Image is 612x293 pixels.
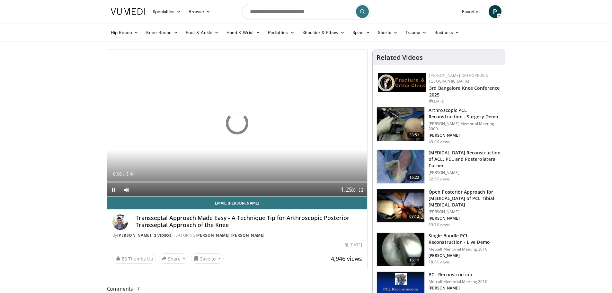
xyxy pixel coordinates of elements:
a: [PERSON_NAME] Orthopedics [GEOGRAPHIC_DATA] [429,73,488,84]
p: 19.7K views [429,222,450,227]
a: Browse [185,5,214,18]
span: 07:12 [407,213,422,220]
div: [DATE] [429,98,500,104]
img: e9f6b273-e945-4392-879d-473edd67745f.150x105_q85_crop-smart_upscale.jpg [377,189,424,223]
span: 86 [122,256,127,262]
h3: PCL Reconstruction [429,271,487,278]
p: [PERSON_NAME] [429,286,487,291]
a: Foot & Ankle [182,26,223,39]
h3: Open Posterior Approach for [MEDICAL_DATA] of PCL Tibial [MEDICAL_DATA] [429,189,501,208]
a: Favorites [458,5,485,18]
img: 672811_3.png.150x105_q85_crop-smart_upscale.jpg [377,107,424,141]
button: Playback Rate [341,183,354,196]
img: wick_3.png.150x105_q85_crop-smart_upscale.jpg [377,233,424,266]
a: Specialties [149,5,185,18]
button: Pause [107,183,120,196]
span: 0:00 [113,171,122,177]
video-js: Video Player [107,50,368,197]
p: [PERSON_NAME] [429,133,501,138]
p: 18.8K views [429,260,450,265]
p: Metcalf Memorial Meeting 2010 [429,247,501,252]
img: 1ab50d05-db0e-42c7-b700-94c6e0976be2.jpeg.150x105_q85_autocrop_double_scale_upscale_version-0.2.jpg [378,73,426,92]
a: [PERSON_NAME] [231,233,265,238]
a: 16:11 Single Bundle PCL Reconstruction - Live Demo Metcalf Memorial Meeting 2010 [PERSON_NAME] 18... [377,233,501,267]
a: 3 Videos [152,233,173,238]
a: Pediatrics [264,26,298,39]
a: 33:51 Arthroscopic PCL Reconstruction - Surgery Demo [PERSON_NAME] Memorial Meeting 2009 [PERSON_... [377,107,501,144]
p: [PERSON_NAME] [429,253,501,258]
a: 16:22 [MEDICAL_DATA] Reconstruction of ACL, PCL and Posterolateral Corner [PERSON_NAME] 32.9K views [377,150,501,184]
span: 3:44 [126,171,135,177]
a: Sports [374,26,402,39]
p: 43.0K views [429,139,450,144]
button: Mute [120,183,133,196]
a: Hip Recon [107,26,143,39]
h3: Single Bundle PCL Reconstruction - Live Demo [429,233,501,245]
a: Business [430,26,463,39]
a: Hand & Wrist [223,26,264,39]
img: Avatar [112,215,128,230]
button: Share [159,253,189,264]
a: P [489,5,501,18]
p: Metcalf Memorial Meeting 2010 [429,279,487,284]
span: 33:51 [407,132,422,138]
span: 4,946 views [331,255,362,262]
a: Spine [349,26,374,39]
a: 07:12 Open Posterior Approach for [MEDICAL_DATA] of PCL Tibial [MEDICAL_DATA] [PERSON_NAME] [PERS... [377,189,501,227]
button: Fullscreen [354,183,367,196]
a: Shoulder & Elbow [298,26,349,39]
p: [PERSON_NAME] [429,216,501,221]
span: Comments 7 [107,285,368,293]
p: [PERSON_NAME] [429,170,501,175]
a: Email [PERSON_NAME] [107,197,368,209]
div: [DATE] [345,242,362,248]
p: [PERSON_NAME] Memorial Meeting 2009 [429,121,501,132]
div: By FEATURING , [112,233,362,238]
span: 16:22 [407,174,422,181]
h3: [MEDICAL_DATA] Reconstruction of ACL, PCL and Posterolateral Corner [429,150,501,169]
span: 16:11 [407,257,422,263]
p: [PERSON_NAME] [429,209,501,215]
h4: Transseptal Approach Made Easy - A Technique Tip for Arthroscopic Posterior Transseptal Approach ... [136,215,362,228]
img: Stone_ACL_PCL_FL8_Widescreen_640x360_100007535_3.jpg.150x105_q85_crop-smart_upscale.jpg [377,150,424,183]
h4: Related Videos [377,54,423,61]
button: Save to [191,253,224,264]
a: [PERSON_NAME] [117,233,151,238]
h3: Arthroscopic PCL Reconstruction - Surgery Demo [429,107,501,120]
p: 32.9K views [429,177,450,182]
input: Search topics, interventions [242,4,370,19]
img: VuMedi Logo [111,8,145,15]
a: 86 Thumbs Up [112,254,156,264]
span: / [123,171,125,177]
a: Trauma [402,26,431,39]
a: [PERSON_NAME] [196,233,230,238]
a: Knee Recon [142,26,182,39]
a: 3rd Bangalore Knee Conference 2025 [429,85,500,98]
div: Progress Bar [107,181,368,183]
